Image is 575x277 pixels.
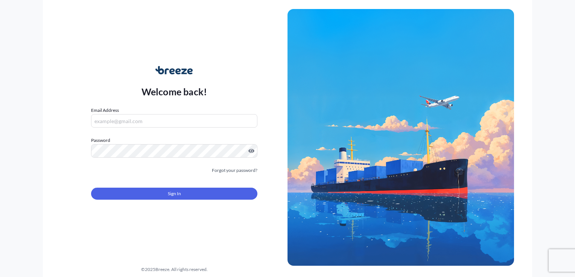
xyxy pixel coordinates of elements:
label: Email Address [91,107,119,114]
div: © 2025 Breeze. All rights reserved. [61,266,287,273]
button: Sign In [91,188,257,200]
button: Show password [248,148,254,154]
span: Sign In [168,190,181,197]
a: Forgot your password? [212,167,257,174]
input: example@gmail.com [91,114,257,128]
p: Welcome back! [141,86,207,98]
img: Ship illustration [287,9,514,266]
label: Password [91,137,257,144]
